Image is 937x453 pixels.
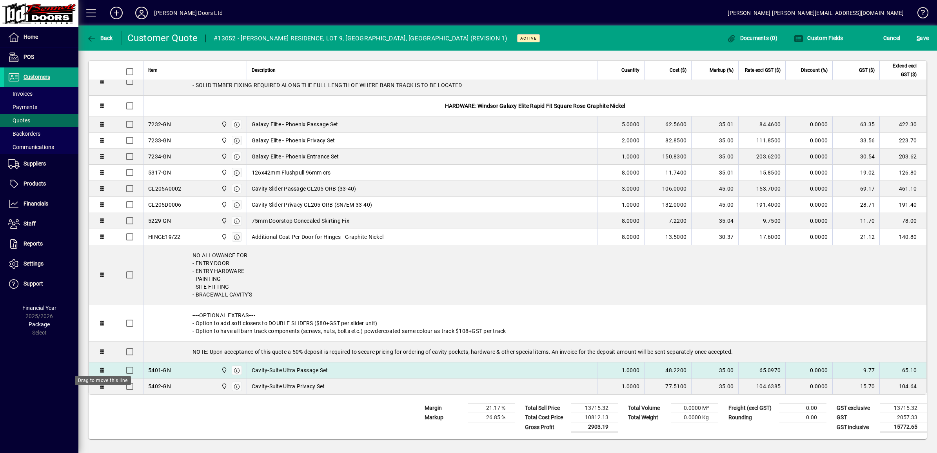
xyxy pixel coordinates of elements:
[725,413,779,422] td: Rounding
[644,133,691,149] td: 82.8500
[779,404,826,413] td: 0.00
[881,31,902,45] button: Cancel
[644,116,691,133] td: 62.5600
[785,165,832,181] td: 0.0000
[880,413,927,422] td: 2057.33
[785,213,832,229] td: 0.0000
[4,87,78,100] a: Invoices
[879,197,926,213] td: 191.40
[622,201,640,209] span: 1.0000
[832,213,879,229] td: 11.70
[622,366,640,374] span: 1.0000
[691,229,738,245] td: 30.37
[691,116,738,133] td: 35.01
[622,233,640,241] span: 8.0000
[252,366,328,374] span: Cavity-Suite Ultra Passage Set
[691,213,738,229] td: 35.04
[75,376,131,385] div: Drag to move this line
[917,35,920,41] span: S
[521,413,571,422] td: Total Cost Price
[792,31,845,45] button: Custom Fields
[24,54,34,60] span: POS
[725,31,779,45] button: Documents (0)
[104,6,129,20] button: Add
[252,233,383,241] span: Additional Cost Per Door for Hinges - Graphite Nickel
[883,32,901,44] span: Cancel
[880,404,927,413] td: 13715.32
[879,133,926,149] td: 223.70
[24,74,50,80] span: Customers
[644,197,691,213] td: 132.0000
[644,181,691,197] td: 106.0000
[691,165,738,181] td: 35.01
[214,32,507,45] div: #13052 - [PERSON_NAME] RESIDENCE, LOT 9, [GEOGRAPHIC_DATA], [GEOGRAPHIC_DATA] (REVISION 1)
[644,149,691,165] td: 150.8300
[622,136,640,144] span: 2.0000
[219,152,228,161] span: Bennett Doors Ltd
[832,149,879,165] td: 30.54
[4,140,78,154] a: Communications
[87,35,113,41] span: Back
[8,131,40,137] span: Backorders
[691,362,738,378] td: 35.00
[252,169,331,176] span: 126x42mm Flushpull 96mm crs
[8,104,37,110] span: Payments
[521,422,571,432] td: Gross Profit
[879,362,926,378] td: 65.10
[785,116,832,133] td: 0.0000
[644,362,691,378] td: 48.2200
[143,342,926,362] div: NOTE: Upon acceptance of this quote a 50% deposit is required to secure pricing for ordering of c...
[148,201,182,209] div: CL205D0006
[252,201,372,209] span: Cavity Slider Privacy CL205 ORB (SN/EM 33-40)
[24,34,38,40] span: Home
[4,234,78,254] a: Reports
[912,2,927,27] a: Knowledge Base
[252,382,325,390] span: Cavity-Suite Ultra Privacy Set
[785,133,832,149] td: 0.0000
[520,36,537,41] span: Active
[252,120,338,128] span: Galaxy Elite - Phoenix Passage Set
[879,149,926,165] td: 203.62
[743,169,781,176] div: 15.8500
[833,404,880,413] td: GST exclusive
[785,149,832,165] td: 0.0000
[571,422,618,432] td: 2903.19
[4,114,78,127] a: Quotes
[148,185,182,193] div: CL205A0002
[127,32,198,44] div: Customer Quote
[154,7,223,19] div: [PERSON_NAME] Doors Ltd
[691,149,738,165] td: 35.00
[743,201,781,209] div: 191.4000
[743,185,781,193] div: 153.7000
[779,413,826,422] td: 0.00
[143,67,926,95] div: PLEASE NOTE: - SOLID TIMBER FIXING REQUIRED ALONG THE FULL LENGTH OF WHERE BARN TRACK IS TO BE LO...
[915,31,931,45] button: Save
[671,404,718,413] td: 0.0000 M³
[252,136,335,144] span: Galaxy Elite - Phoenix Privacy Set
[832,378,879,394] td: 15.70
[4,27,78,47] a: Home
[917,32,929,44] span: ave
[24,160,46,167] span: Suppliers
[148,382,171,390] div: 5402-GN
[24,240,43,247] span: Reports
[85,31,115,45] button: Back
[4,127,78,140] a: Backorders
[743,382,781,390] div: 104.6385
[8,91,33,97] span: Invoices
[622,153,640,160] span: 1.0000
[4,47,78,67] a: POS
[728,7,904,19] div: [PERSON_NAME] [PERSON_NAME][EMAIL_ADDRESS][DOMAIN_NAME]
[24,200,48,207] span: Financials
[832,197,879,213] td: 28.71
[621,66,639,75] span: Quantity
[785,229,832,245] td: 0.0000
[832,362,879,378] td: 9.77
[8,144,54,150] span: Communications
[879,229,926,245] td: 140.80
[219,233,228,241] span: Bennett Doors Ltd
[879,378,926,394] td: 104.64
[832,116,879,133] td: 63.35
[832,229,879,245] td: 21.12
[4,214,78,234] a: Staff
